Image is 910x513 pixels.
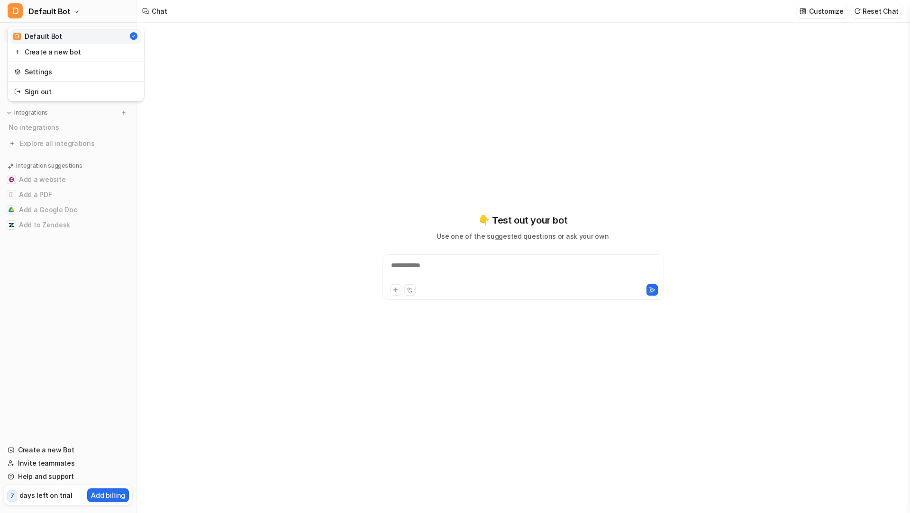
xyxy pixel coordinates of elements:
img: reset [14,47,21,57]
div: Default Bot [13,31,62,41]
span: Default Bot [28,5,71,18]
a: Settings [10,64,141,80]
img: reset [14,67,21,77]
span: D [13,33,21,40]
a: Create a new bot [10,44,141,60]
div: DDefault Bot [8,27,144,101]
span: D [8,3,23,18]
a: Sign out [10,84,141,99]
img: reset [14,87,21,97]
